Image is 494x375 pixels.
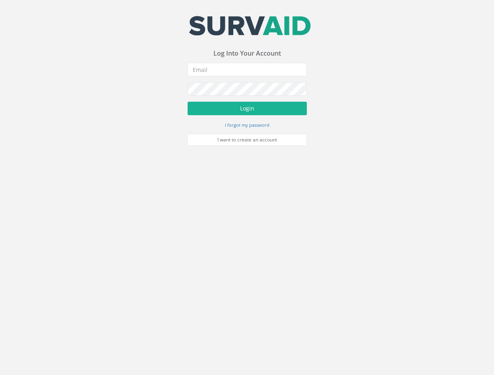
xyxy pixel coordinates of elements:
a: I forgot my password [225,121,269,128]
input: Email [188,63,307,76]
small: I forgot my password [225,122,269,128]
a: I want to create an account [188,134,307,146]
button: Login [188,102,307,115]
h3: Log Into Your Account [188,50,307,57]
